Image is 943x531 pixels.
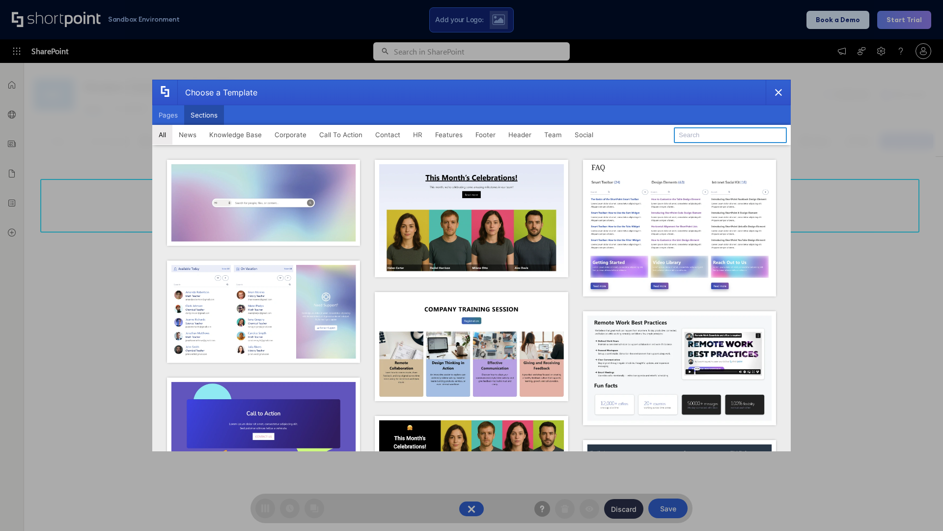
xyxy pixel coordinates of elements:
[177,80,257,105] div: Choose a Template
[674,127,787,143] input: Search
[429,125,469,145] button: Features
[407,125,429,145] button: HR
[502,125,538,145] button: Header
[268,125,313,145] button: Corporate
[152,105,184,125] button: Pages
[152,80,791,451] div: template selector
[369,125,407,145] button: Contact
[313,125,369,145] button: Call To Action
[894,484,943,531] iframe: Chat Widget
[568,125,600,145] button: Social
[152,125,172,145] button: All
[538,125,568,145] button: Team
[469,125,502,145] button: Footer
[203,125,268,145] button: Knowledge Base
[172,125,203,145] button: News
[184,105,224,125] button: Sections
